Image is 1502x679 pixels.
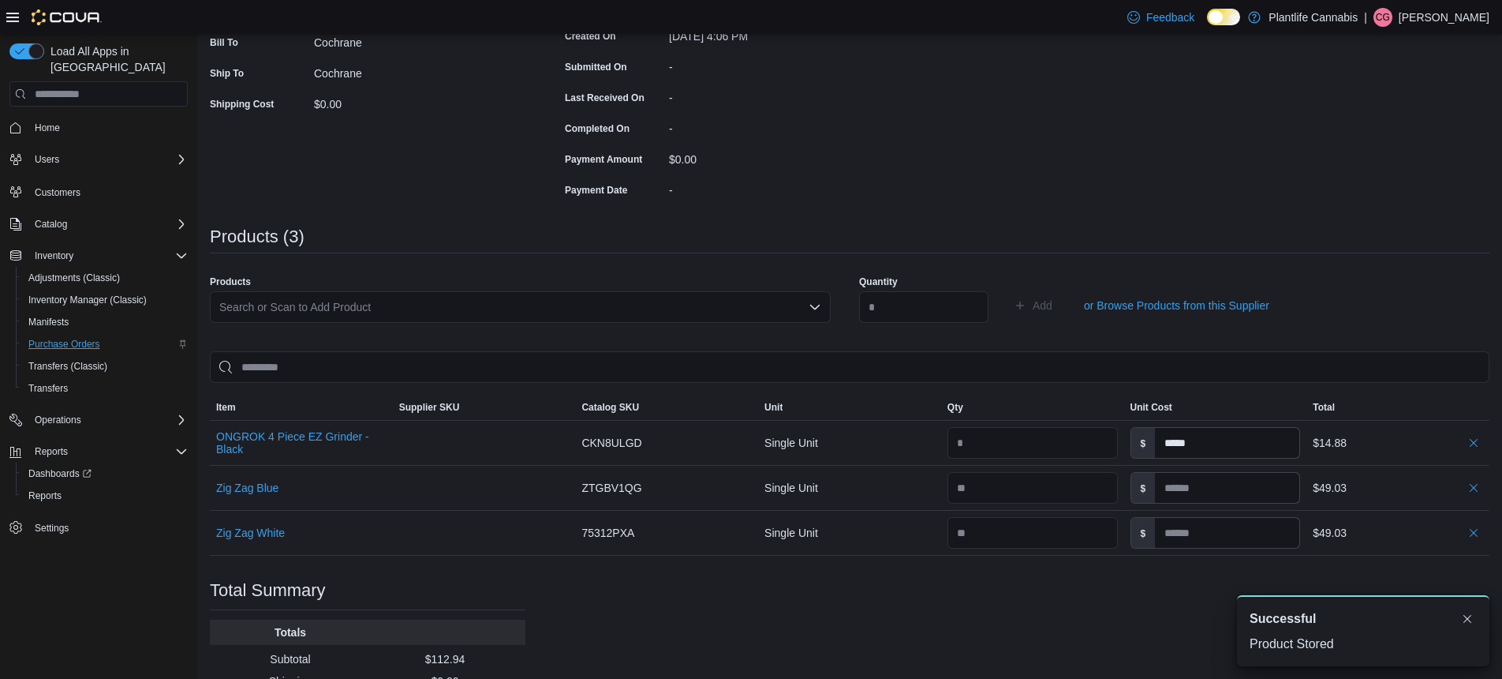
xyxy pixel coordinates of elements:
a: Transfers (Classic) [22,357,114,376]
label: Ship To [210,67,244,80]
label: $ [1131,428,1156,458]
h3: Total Summary [210,581,326,600]
p: | [1364,8,1367,27]
div: Single Unit [758,427,941,459]
button: Operations [3,409,194,431]
span: Operations [35,414,81,426]
nav: Complex example [9,110,188,580]
span: or Browse Products from this Supplier [1084,298,1269,313]
button: Supplier SKU [393,395,576,420]
a: Feedback [1121,2,1201,33]
label: Last Received On [565,92,645,104]
a: Inventory Manager (Classic) [22,291,153,309]
div: Notification [1250,610,1477,628]
div: - [669,54,880,73]
span: Reports [28,442,188,461]
button: Reports [28,442,74,461]
input: Dark Mode [1207,9,1240,25]
span: Settings [28,518,188,538]
span: Catalog [35,218,67,231]
span: 75312PXA [581,523,634,542]
span: Purchase Orders [28,338,100,351]
a: Dashboards [22,464,98,483]
button: Catalog [28,215,73,234]
span: Load All Apps in [GEOGRAPHIC_DATA] [44,43,188,75]
button: Customers [3,180,194,203]
a: Purchase Orders [22,335,106,354]
span: Manifests [22,313,188,332]
span: Inventory Manager (Classic) [22,291,188,309]
p: $112.94 [371,651,519,667]
button: Settings [3,516,194,539]
button: Reports [3,441,194,463]
button: Catalog [3,213,194,235]
span: Manifests [28,316,69,328]
button: Purchase Orders [16,333,194,355]
span: Dark Mode [1207,25,1208,26]
span: Transfers [28,382,68,395]
div: Product Stored [1250,635,1477,654]
label: Quantity [859,276,898,288]
span: Transfers [22,379,188,398]
button: Inventory Manager (Classic) [16,289,194,311]
label: $ [1131,473,1156,503]
span: Unit [764,401,783,414]
div: $0.00 [669,147,880,166]
span: Feedback [1146,9,1194,25]
label: Shipping Cost [210,98,274,111]
span: Purchase Orders [22,335,188,354]
span: Settings [35,522,69,535]
div: Chris Graham [1373,8,1392,27]
div: - [669,116,880,135]
span: Inventory [28,246,188,265]
label: Payment Amount [565,153,642,166]
a: Reports [22,486,68,505]
span: Users [28,150,188,169]
div: - [669,85,880,104]
span: Customers [28,182,188,201]
label: Products [210,276,251,288]
span: Home [28,118,188,137]
button: Transfers [16,377,194,400]
button: Users [28,150,65,169]
button: Inventory [28,246,80,265]
div: Cochrane [314,61,525,80]
span: Inventory [35,249,73,262]
button: Transfers (Classic) [16,355,194,377]
label: $ [1131,518,1156,548]
span: Customers [35,186,80,199]
p: Subtotal [216,651,364,667]
p: Totals [216,625,364,640]
button: or Browse Products from this Supplier [1078,290,1276,321]
button: Unit [758,395,941,420]
button: Total [1306,395,1489,420]
span: Reports [22,486,188,505]
span: Operations [28,411,188,430]
span: Adjustments (Classic) [22,268,188,287]
button: Zig Zag Blue [216,482,278,494]
div: Cochrane [314,30,525,49]
div: $14.88 [1313,433,1483,452]
span: Qty [947,401,963,414]
label: Payment Date [565,184,627,197]
span: Successful [1250,610,1316,628]
div: Single Unit [758,517,941,549]
div: $49.03 [1313,523,1483,542]
span: Dashboards [22,464,188,483]
a: Transfers [22,379,74,398]
span: ZTGBV1QG [581,478,641,497]
button: Reports [16,485,194,507]
a: Settings [28,519,75,538]
label: Bill To [210,36,238,49]
span: Reports [28,490,62,502]
a: Adjustments (Classic) [22,268,126,287]
span: Item [216,401,236,414]
button: Qty [941,395,1124,420]
div: Single Unit [758,472,941,504]
span: Transfers (Classic) [22,357,188,376]
span: Catalog [28,215,188,234]
a: Manifests [22,313,75,332]
span: Home [35,122,60,134]
p: Plantlife Cannabis [1268,8,1358,27]
button: Item [210,395,393,420]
